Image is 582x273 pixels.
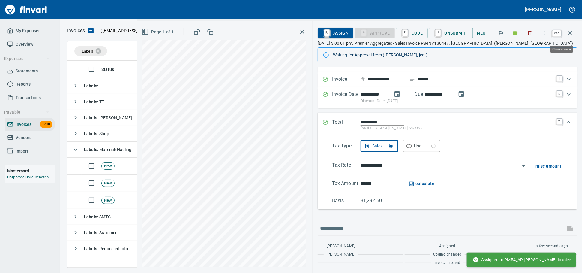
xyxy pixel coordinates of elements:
a: Statements [5,64,55,78]
a: Import [5,144,55,158]
div: Expand [318,113,577,138]
span: a few seconds ago [536,243,568,249]
strong: Labels : [84,230,99,235]
button: Page 1 of 1 [140,26,176,38]
p: Basis [332,197,361,204]
button: + misc amount [532,162,562,170]
h5: [PERSON_NAME] [525,6,561,13]
button: Next [472,28,493,39]
p: ( ) [97,28,173,34]
span: Expenses [4,55,49,62]
span: Reports [16,80,31,88]
span: My Expenses [16,27,40,35]
span: Assign [322,28,349,38]
button: Labels [509,26,522,40]
span: Shop [84,131,109,136]
span: SMTC [84,214,111,219]
span: Page 1 of 1 [143,28,174,36]
a: Overview [5,38,55,51]
span: Statements [16,67,38,75]
button: CCode [396,28,428,38]
p: Discount Date: [DATE] [361,98,553,104]
span: Assigned to PM54_AP [PERSON_NAME] Invoice [473,257,571,263]
strong: Labels : [84,99,99,104]
a: I [556,76,562,82]
a: Corporate Card Benefits [7,175,49,179]
button: calculate [409,180,435,187]
span: Status [101,66,114,73]
p: (basis + $39.54 [US_STATE] 6% tax) [361,126,553,132]
div: Expand [318,138,577,209]
a: U [435,29,441,36]
button: Use [403,140,440,152]
a: T [556,119,562,125]
button: Sales [361,140,398,152]
span: Code [401,28,423,38]
p: [DATE] 3:00:01 pm. Premier Aggregates - Sales Invoice PS-INV130447. [GEOGRAPHIC_DATA]: ([PERSON_N... [318,40,577,46]
button: change due date [454,87,469,101]
button: Upload an Invoice [85,27,97,34]
span: Invoices [16,121,31,128]
span: Labels [82,49,93,53]
strong: Labels : [84,147,99,152]
a: R [324,29,330,36]
p: Invoices [67,27,85,34]
button: Payable [2,107,52,118]
span: Overview [16,41,33,48]
img: Finvari [4,2,49,17]
div: Expand [318,72,577,87]
p: Tax Rate [332,162,361,170]
p: Invoice Date [332,91,361,104]
button: change date [390,87,404,101]
a: My Expenses [5,24,55,38]
span: [EMAIL_ADDRESS][DOMAIN_NAME] [102,28,171,34]
span: New [102,163,114,169]
p: Total [332,119,361,132]
p: $1,292.60 [361,197,389,204]
button: More [538,26,551,40]
div: Waiting for Approval from ([PERSON_NAME], jedt) [333,50,572,60]
strong: Labels : [84,83,98,88]
a: D [556,91,562,97]
span: Invoice created [434,260,460,266]
span: Transactions [16,94,41,102]
a: esc [552,30,561,37]
span: Status [101,66,122,73]
button: Discard [523,26,536,40]
span: [PERSON_NAME] [327,243,355,249]
p: Tax Type [332,142,361,152]
svg: Invoice description [409,76,415,82]
span: Import [16,147,28,155]
span: Requested Info [84,246,128,251]
div: Sales [372,142,393,150]
div: Expand [318,87,577,108]
div: Use [414,142,436,150]
button: RAssign [318,28,353,38]
span: This records your message into the invoice and notifies anyone mentioned [563,221,577,236]
span: Statement [84,230,119,235]
span: [PERSON_NAME] [327,252,355,258]
span: Coding changed [433,252,462,258]
nav: breadcrumb [67,27,85,34]
p: Due [415,91,443,98]
button: Expenses [2,53,52,64]
button: UUnsubmit [429,28,471,38]
span: New [102,198,114,203]
strong: Labels : [84,246,99,251]
span: Next [477,29,489,37]
span: Beta [40,121,52,128]
span: Payable [4,108,49,116]
a: Reports [5,77,55,91]
a: C [402,29,408,36]
span: Material/Hauling [84,147,132,152]
strong: Labels : [84,131,99,136]
a: Transactions [5,91,55,105]
span: TT [84,99,104,104]
strong: Labels : [84,115,99,120]
span: Vendors [16,134,31,141]
span: Unsubmit [434,28,466,38]
button: Flag [494,26,508,40]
